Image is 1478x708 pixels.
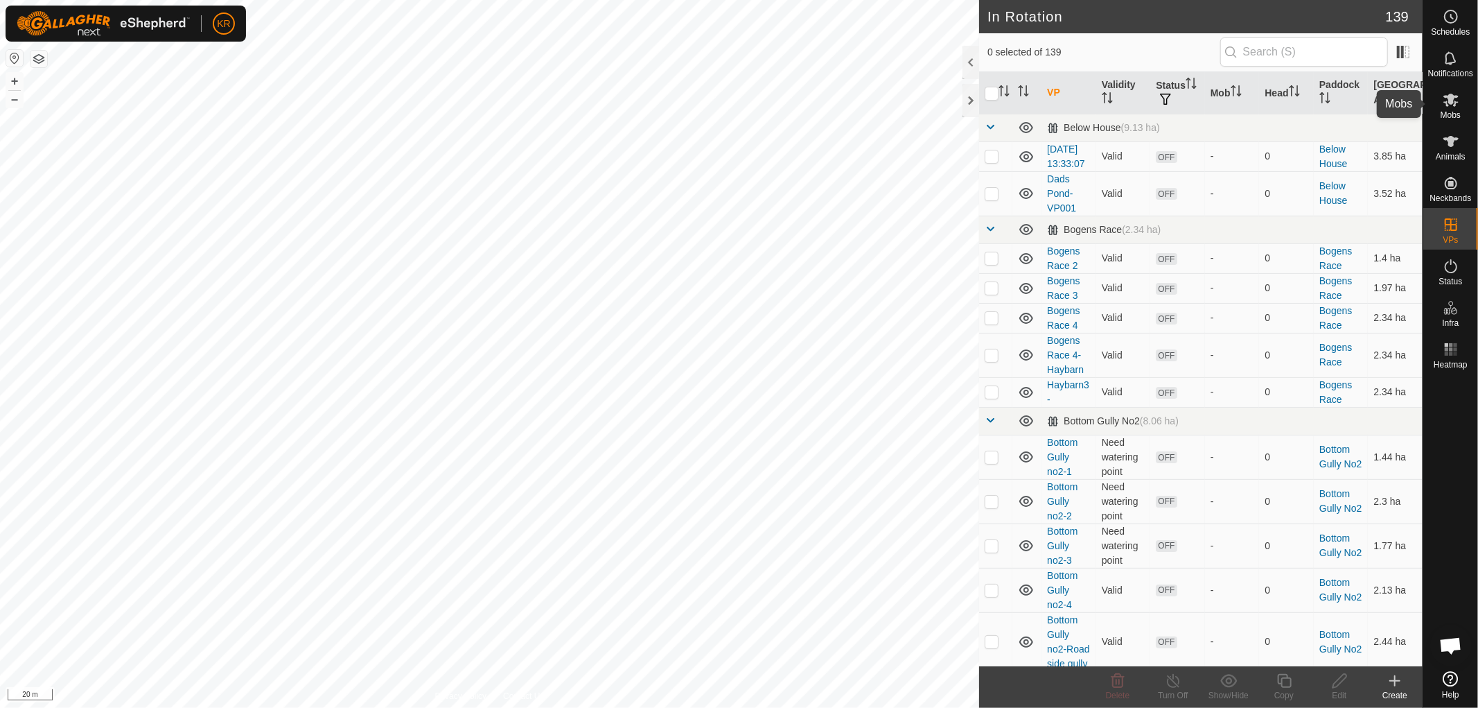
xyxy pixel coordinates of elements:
[1096,333,1151,377] td: Valid
[1367,689,1423,702] div: Create
[1368,524,1423,568] td: 1.77 ha
[1156,253,1177,265] span: OFF
[1319,94,1330,105] p-sorticon: Activate to sort
[1047,144,1085,169] a: [DATE] 13:33:07
[1439,277,1462,286] span: Status
[1096,435,1151,479] td: Need watering point
[1211,251,1254,266] div: -
[1430,625,1472,666] div: Open chat
[1047,275,1080,301] a: Bogens Race 3
[1156,188,1177,200] span: OFF
[1211,348,1254,363] div: -
[1319,342,1352,368] a: Bogens Race
[1436,153,1466,161] span: Animals
[1096,524,1151,568] td: Need watering point
[1156,540,1177,552] span: OFF
[1102,94,1113,105] p-sorticon: Activate to sort
[1096,479,1151,524] td: Need watering point
[1121,122,1160,133] span: (9.13 ha)
[987,8,1386,25] h2: In Rotation
[1314,72,1369,114] th: Paddock
[1096,273,1151,303] td: Valid
[1211,311,1254,325] div: -
[1140,415,1179,426] span: (8.06 ha)
[1047,335,1084,375] a: Bogens Race 4-Haybarn
[1211,149,1254,164] div: -
[1443,236,1458,244] span: VPs
[1429,194,1471,202] span: Neckbands
[1156,151,1177,163] span: OFF
[1096,568,1151,612] td: Valid
[1211,494,1254,509] div: -
[987,45,1220,60] span: 0 selected of 139
[1047,224,1161,236] div: Bogens Race
[1319,488,1362,514] a: Bottom Gully No2
[1368,435,1423,479] td: 1.44 ha
[1047,305,1080,331] a: Bogens Race 4
[1259,171,1314,216] td: 0
[1047,570,1077,610] a: Bottom Gully no2-4
[30,51,47,67] button: Map Layers
[1368,568,1423,612] td: 2.13 ha
[1047,245,1080,271] a: Bogens Race 2
[1368,377,1423,407] td: 2.34 ha
[1434,361,1468,369] span: Heatmap
[1211,281,1254,295] div: -
[1018,87,1029,98] p-sorticon: Activate to sort
[217,17,230,31] span: KR
[1259,479,1314,524] td: 0
[1145,689,1201,702] div: Turn Off
[1386,6,1409,27] span: 139
[1441,111,1461,119] span: Mobs
[1047,437,1077,477] a: Bottom Gully no2-1
[435,690,487,702] a: Privacy Policy
[1368,479,1423,524] td: 2.3 ha
[1319,629,1362,655] a: Bottom Gully No2
[1259,273,1314,303] td: 0
[1442,319,1459,327] span: Infra
[1211,450,1254,465] div: -
[1312,689,1367,702] div: Edit
[1396,94,1407,105] p-sorticon: Activate to sort
[1368,273,1423,303] td: 1.97 ha
[1096,612,1151,671] td: Valid
[1156,313,1177,325] span: OFF
[1156,451,1177,463] span: OFF
[17,11,190,36] img: Gallagher Logo
[1319,379,1352,405] a: Bogens Race
[1319,144,1347,169] a: Below House
[1096,171,1151,216] td: Valid
[1259,524,1314,568] td: 0
[1319,180,1347,206] a: Below House
[1211,539,1254,553] div: -
[1256,689,1312,702] div: Copy
[6,91,23,107] button: –
[1186,80,1197,91] p-sorticon: Activate to sort
[6,73,23,89] button: +
[1122,224,1161,235] span: (2.34 ha)
[1259,612,1314,671] td: 0
[1259,377,1314,407] td: 0
[1096,243,1151,273] td: Valid
[503,690,544,702] a: Contact Us
[1156,349,1177,361] span: OFF
[1220,37,1388,67] input: Search (S)
[1150,72,1205,114] th: Status
[1259,435,1314,479] td: 0
[1156,283,1177,295] span: OFF
[1047,379,1089,405] a: Haybarn3-
[1368,333,1423,377] td: 2.34 ha
[1047,481,1077,521] a: Bottom Gully no2-2
[1211,634,1254,649] div: -
[1156,496,1177,508] span: OFF
[1319,245,1352,271] a: Bogens Race
[1259,72,1314,114] th: Head
[1106,691,1130,700] span: Delete
[6,50,23,67] button: Reset Map
[1047,526,1077,566] a: Bottom Gully no2-3
[1368,141,1423,171] td: 3.85 ha
[1047,173,1076,214] a: Dads Pond-VP001
[1428,69,1473,78] span: Notifications
[1211,583,1254,598] div: -
[1259,243,1314,273] td: 0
